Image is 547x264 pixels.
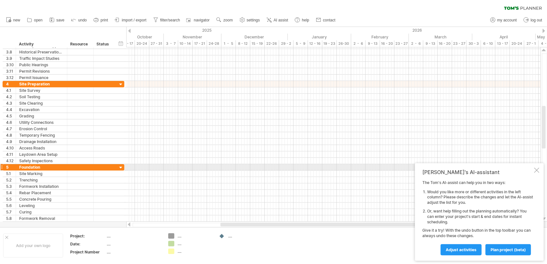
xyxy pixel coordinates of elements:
div: 4.2 [6,94,16,100]
div: 5 - 9 [294,40,308,47]
div: 9 - 13 [423,40,438,47]
div: Site Survey [19,87,64,93]
div: Add your own logo [3,234,63,258]
div: Laydown Area Setup [19,151,64,157]
div: 30 - 3 [467,40,481,47]
div: 23 - 27 [452,40,467,47]
div: .... [228,233,263,239]
div: 4.5 [6,113,16,119]
div: 4 [6,81,16,87]
div: [PERSON_NAME]'s AI-assistant [422,169,533,175]
div: 5.3 [6,183,16,189]
div: 4.8 [6,132,16,138]
div: January 2026 [288,34,351,40]
span: import / export [122,18,146,22]
div: 5.1 [6,171,16,177]
a: filter/search [152,16,182,24]
div: 2 - 6 [351,40,366,47]
a: undo [70,16,89,24]
div: November 2025 [164,34,221,40]
div: Leveling [19,203,64,209]
div: Permit Issuance [19,75,64,81]
div: 24-28 [207,40,221,47]
span: contact [323,18,336,22]
div: 27 - 31 [149,40,164,47]
div: Trenching [19,177,64,183]
div: 27 - 1 [524,40,539,47]
div: .... [178,241,212,246]
div: 3.8 [6,49,16,55]
div: 17 - 21 [193,40,207,47]
div: Excavation [19,107,64,113]
span: log out [531,18,542,22]
div: 4.11 [6,151,16,157]
div: Access Roads [19,145,64,151]
a: Adjust activities [441,244,482,255]
a: contact [314,16,337,24]
div: Safety Inspections [19,158,64,164]
div: Site Clearing [19,100,64,106]
div: .... [107,233,161,239]
div: Temporary Fencing [19,132,64,138]
div: Project: [70,233,105,239]
span: AI assist [274,18,288,22]
div: 5.5 [6,196,16,202]
div: Soil Testing [19,94,64,100]
div: 23 - 27 [394,40,409,47]
li: Would you like more or different activities in the left column? Please describe the changes and l... [427,189,533,205]
div: Historical Preservation Approval [19,49,64,55]
div: 3.9 [6,55,16,61]
div: March 2026 [409,34,472,40]
div: Resource [70,41,90,47]
div: Formwork Removal [19,215,64,221]
li: Or, want help filling out the planning automatically? You can enter your project's start & end da... [427,209,533,225]
a: my account [489,16,519,24]
div: 4.9 [6,139,16,145]
div: 4.10 [6,145,16,151]
div: 10 - 14 [178,40,193,47]
span: my account [497,18,517,22]
a: settings [238,16,262,24]
div: 4.6 [6,119,16,125]
div: February 2026 [351,34,409,40]
div: Activity [19,41,63,47]
div: 2 - 6 [409,40,423,47]
div: 9 - 13 [366,40,380,47]
div: December 2025 [221,34,288,40]
div: 3.10 [6,62,16,68]
div: Traffic Impact Studies [19,55,64,61]
div: 4.12 [6,158,16,164]
a: zoom [215,16,235,24]
span: help [302,18,309,22]
div: Project Number [70,249,105,255]
div: Concrete Pouring [19,196,64,202]
div: Permit Revisions [19,68,64,74]
div: .... [178,249,212,254]
div: Foundation [19,164,64,170]
div: 3.11 [6,68,16,74]
a: AI assist [265,16,290,24]
div: 26-30 [337,40,351,47]
div: 5.6 [6,203,16,209]
a: new [4,16,22,24]
span: new [13,18,20,22]
div: Site Preparation [19,81,64,87]
a: help [293,16,311,24]
a: plan project (beta) [485,244,531,255]
span: plan project (beta) [491,247,526,252]
div: 5.7 [6,209,16,215]
div: Drainage Installation [19,139,64,145]
div: Status [96,41,111,47]
div: 5 [6,164,16,170]
div: October 2025 [97,34,164,40]
span: zoom [223,18,233,22]
div: 22-26 [265,40,279,47]
span: navigator [194,18,210,22]
a: open [25,16,45,24]
div: 16 - 20 [438,40,452,47]
a: save [48,16,66,24]
div: Date: [70,241,105,247]
div: 3.12 [6,75,16,81]
div: 12 - 16 [308,40,322,47]
div: 8 - 12 [236,40,250,47]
